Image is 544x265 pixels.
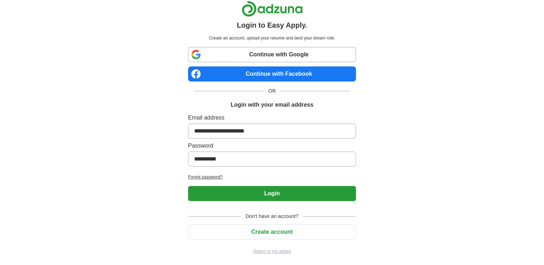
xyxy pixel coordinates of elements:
p: Create an account, upload your resume and land your dream role. [189,35,355,41]
button: Create account [188,224,356,240]
a: Continue with Google [188,47,356,62]
button: Login [188,186,356,201]
a: Forgot password? [188,174,356,180]
img: Adzuna logo [242,1,303,17]
label: Password [188,141,356,150]
a: Create account [188,229,356,235]
h1: Login with your email address [230,101,313,109]
h1: Login to Easy Apply. [237,20,307,31]
span: OR [264,87,280,95]
a: Return to job advert [188,248,356,255]
span: Don't have an account? [241,213,303,220]
label: Email address [188,113,356,122]
a: Continue with Facebook [188,66,356,82]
